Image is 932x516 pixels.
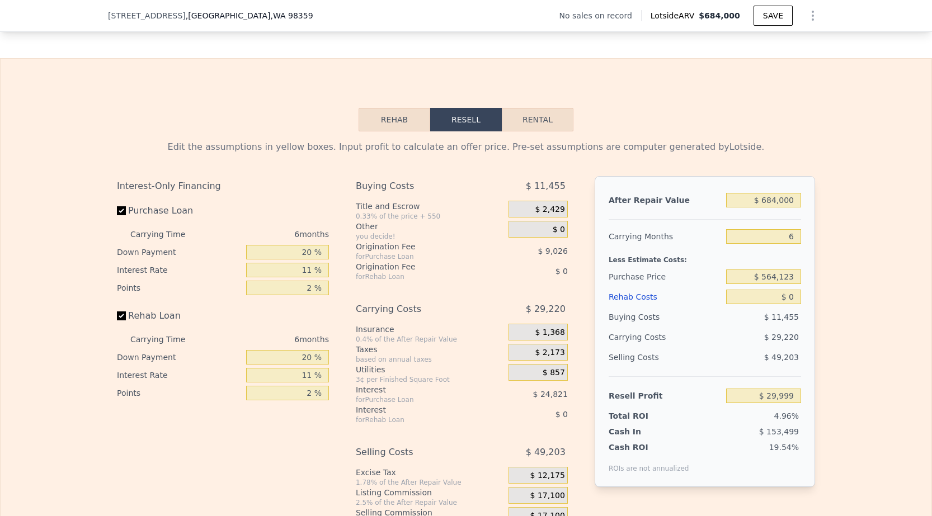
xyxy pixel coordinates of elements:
[117,311,126,320] input: Rehab Loan
[556,410,568,419] span: $ 0
[356,487,504,498] div: Listing Commission
[356,442,481,462] div: Selling Costs
[356,395,481,404] div: for Purchase Loan
[356,299,481,319] div: Carrying Costs
[117,201,242,221] label: Purchase Loan
[526,299,566,319] span: $ 29,220
[609,267,722,287] div: Purchase Price
[117,306,242,326] label: Rehab Loan
[802,4,824,27] button: Show Options
[526,442,566,462] span: $ 49,203
[117,384,242,402] div: Points
[356,344,504,355] div: Taxes
[117,279,242,297] div: Points
[356,232,504,241] div: you decide!
[356,404,481,415] div: Interest
[754,6,793,26] button: SAVE
[108,10,186,21] span: [STREET_ADDRESS]
[774,411,799,420] span: 4.96%
[533,390,568,399] span: $ 24,821
[609,426,679,437] div: Cash In
[553,225,565,235] span: $ 0
[356,415,481,424] div: for Rehab Loan
[356,201,504,212] div: Title and Escrow
[769,443,799,452] span: 19.54%
[609,247,801,267] div: Less Estimate Costs:
[117,206,126,215] input: Purchase Loan
[186,10,313,21] span: , [GEOGRAPHIC_DATA]
[117,176,329,196] div: Interest-Only Financing
[609,190,722,210] div: After Repair Value
[609,442,689,453] div: Cash ROI
[130,225,203,243] div: Carrying Time
[270,11,313,20] span: , WA 98359
[356,498,504,507] div: 2.5% of the After Repair Value
[430,108,502,131] button: Resell
[356,478,504,487] div: 1.78% of the After Repair Value
[535,348,564,358] span: $ 2,173
[356,355,504,364] div: based on annual taxes
[556,267,568,276] span: $ 0
[117,261,242,279] div: Interest Rate
[356,272,481,281] div: for Rehab Loan
[117,140,815,154] div: Edit the assumptions in yellow boxes. Input profit to calculate an offer price. Pre-set assumptio...
[543,368,565,378] span: $ 857
[359,108,430,131] button: Rehab
[609,453,689,473] div: ROIs are not annualized
[609,347,722,367] div: Selling Costs
[356,212,504,221] div: 0.33% of the price + 550
[759,427,799,436] span: $ 153,499
[356,467,504,478] div: Excise Tax
[535,328,564,338] span: $ 1,368
[502,108,573,131] button: Rental
[609,226,722,247] div: Carrying Months
[530,471,565,481] span: $ 12,175
[356,324,504,335] div: Insurance
[356,384,481,395] div: Interest
[526,176,566,196] span: $ 11,455
[356,335,504,344] div: 0.4% of the After Repair Value
[530,491,565,501] span: $ 17,100
[117,243,242,261] div: Down Payment
[356,241,481,252] div: Origination Fee
[609,386,722,406] div: Resell Profit
[356,176,481,196] div: Buying Costs
[208,225,329,243] div: 6 months
[651,10,699,21] span: Lotside ARV
[356,221,504,232] div: Other
[117,348,242,366] div: Down Payment
[764,313,799,321] span: $ 11,455
[356,261,481,272] div: Origination Fee
[356,375,504,384] div: 3¢ per Finished Square Foot
[699,11,740,20] span: $684,000
[609,327,679,347] div: Carrying Costs
[609,410,679,422] div: Total ROI
[609,287,722,307] div: Rehab Costs
[356,364,504,375] div: Utilities
[130,330,203,348] div: Carrying Time
[609,307,722,327] div: Buying Costs
[559,10,641,21] div: No sales on record
[538,247,567,255] span: $ 9,026
[535,205,564,215] span: $ 2,429
[208,330,329,348] div: 6 months
[764,333,799,342] span: $ 29,220
[356,252,481,261] div: for Purchase Loan
[117,366,242,384] div: Interest Rate
[764,353,799,362] span: $ 49,203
